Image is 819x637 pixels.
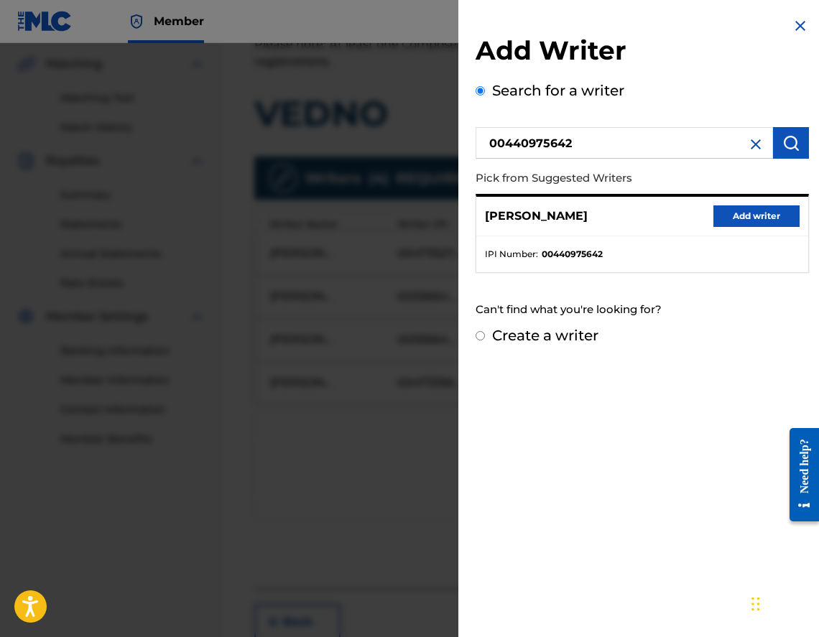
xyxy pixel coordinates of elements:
strong: 00440975642 [542,248,603,261]
input: Search writer's name or IPI Number [476,127,773,159]
div: Can't find what you're looking for? [476,294,809,325]
div: Плъзни [751,582,760,626]
label: Search for a writer [492,82,624,99]
img: Search Works [782,134,800,152]
span: IPI Number : [485,248,538,261]
h2: Add Writer [476,34,809,71]
iframe: Resource Center [779,417,819,532]
label: Create a writer [492,327,598,344]
iframe: Chat Widget [747,568,819,637]
span: Member [154,13,204,29]
div: Джаджи за чат [747,568,819,637]
p: Pick from Suggested Writers [476,163,727,194]
button: Add writer [713,205,800,227]
img: close [747,136,764,153]
img: MLC Logo [17,11,73,32]
p: [PERSON_NAME] [485,208,588,225]
img: Top Rightsholder [128,13,145,30]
